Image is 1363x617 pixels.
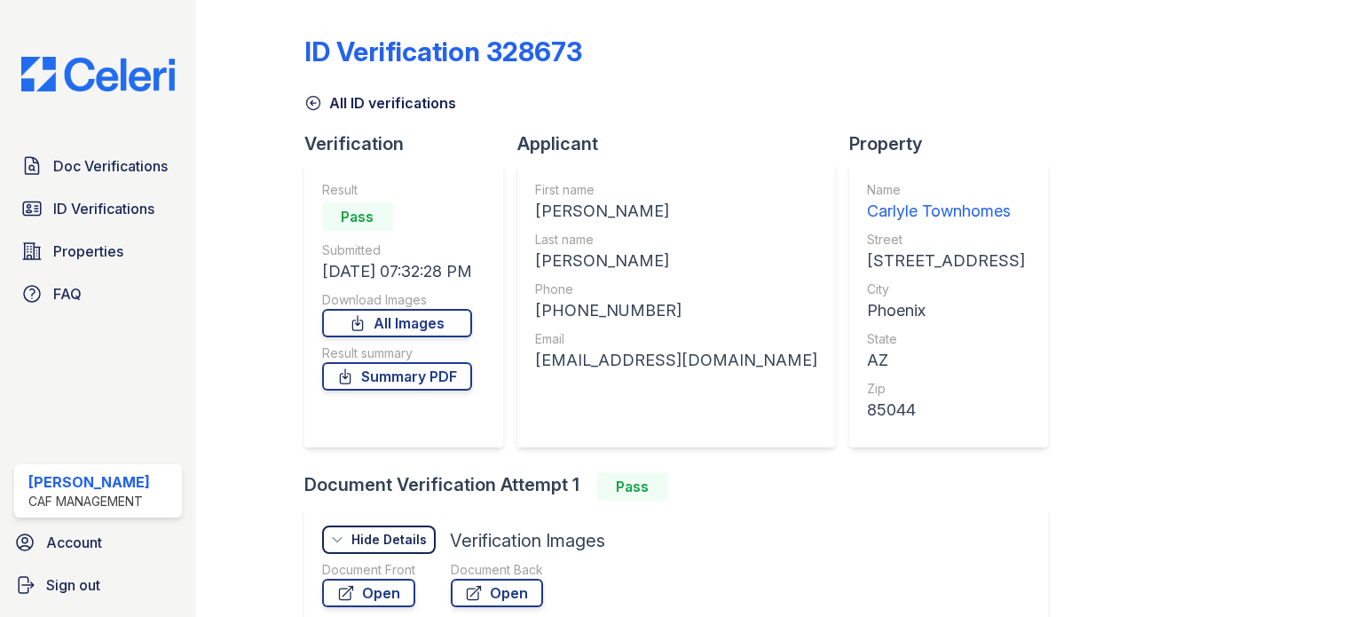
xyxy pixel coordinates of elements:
div: CAF Management [28,493,150,510]
div: Document Back [451,561,543,579]
div: State [867,330,1025,348]
div: 85044 [867,398,1025,423]
div: Carlyle Townhomes [867,199,1025,224]
div: Zip [867,380,1025,398]
span: Sign out [46,574,100,596]
div: [PERSON_NAME] [535,199,817,224]
div: [EMAIL_ADDRESS][DOMAIN_NAME] [535,348,817,373]
a: Name Carlyle Townhomes [867,181,1025,224]
span: Properties [53,241,123,262]
div: Last name [535,231,817,249]
div: [PERSON_NAME] [28,471,150,493]
div: Name [867,181,1025,199]
a: Summary PDF [322,362,472,391]
div: Email [535,330,817,348]
span: Doc Verifications [53,155,168,177]
div: [DATE] 07:32:28 PM [322,259,472,284]
a: Account [7,525,189,560]
img: CE_Logo_Blue-a8612792a0a2168367f1c8372b55b34899dd931a85d93a1a3d3e32e68fde9ad4.png [7,57,189,91]
div: Pass [597,472,668,501]
div: Document Front [322,561,415,579]
div: Submitted [322,241,472,259]
a: Properties [14,233,182,269]
div: Hide Details [351,531,427,549]
iframe: chat widget [1288,546,1345,599]
div: City [867,281,1025,298]
a: FAQ [14,276,182,312]
a: ID Verifications [14,191,182,226]
div: [STREET_ADDRESS] [867,249,1025,273]
div: Verification Images [450,528,605,553]
div: Download Images [322,291,472,309]
a: Open [322,579,415,607]
div: First name [535,181,817,199]
span: FAQ [53,283,82,305]
div: Phone [535,281,817,298]
div: Document Verification Attempt 1 [304,472,1062,501]
a: Open [451,579,543,607]
div: Result [322,181,472,199]
a: All Images [322,309,472,337]
div: AZ [867,348,1025,373]
div: ID Verification 328673 [304,36,582,67]
div: Pass [322,202,393,231]
a: Doc Verifications [14,148,182,184]
div: [PERSON_NAME] [535,249,817,273]
span: Account [46,532,102,553]
div: Street [867,231,1025,249]
span: ID Verifications [53,198,154,219]
div: Verification [304,131,517,156]
div: Result summary [322,344,472,362]
div: Phoenix [867,298,1025,323]
div: [PHONE_NUMBER] [535,298,817,323]
div: Applicant [517,131,849,156]
a: Sign out [7,567,189,603]
div: Property [849,131,1062,156]
a: All ID verifications [304,92,456,114]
